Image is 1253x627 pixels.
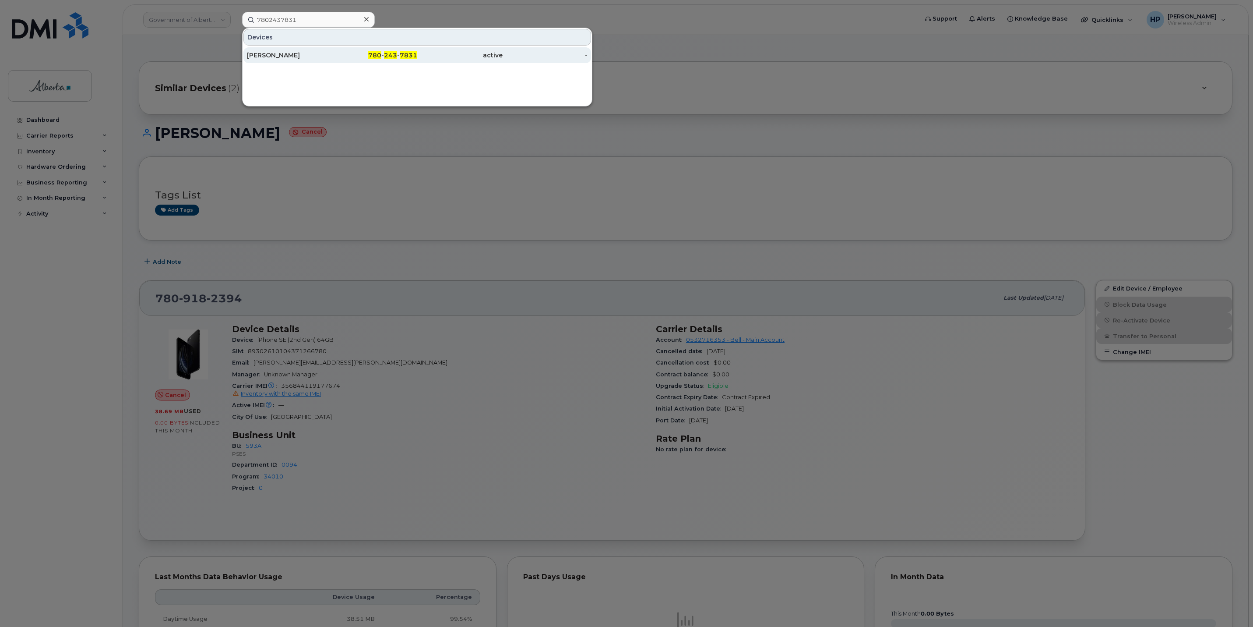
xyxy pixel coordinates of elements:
a: [PERSON_NAME]780-243-7831active- [243,47,591,63]
span: 7831 [400,51,417,59]
span: 780 [368,51,381,59]
div: active [417,51,503,60]
span: 243 [384,51,397,59]
div: [PERSON_NAME] [247,51,332,60]
div: - [503,51,588,60]
div: - - [332,51,418,60]
div: Devices [243,29,591,46]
